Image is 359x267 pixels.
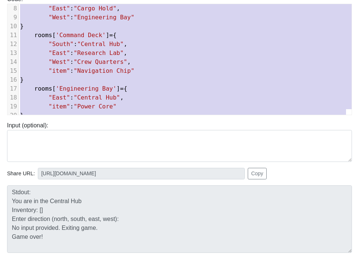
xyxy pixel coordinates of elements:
[109,32,113,39] span: =
[49,14,70,21] span: "West"
[74,49,124,56] span: "Research Lab"
[49,94,70,101] span: "East"
[74,58,128,65] span: "Crew Quarters"
[74,103,117,110] span: "Power Core"
[20,67,134,74] span: :
[120,85,124,92] span: =
[56,85,116,92] span: 'Engineering Bay'
[49,5,70,12] span: "East"
[20,112,24,119] span: }
[20,32,116,39] span: [ ] {
[49,67,70,74] span: "item"
[7,22,18,31] div: 10
[7,40,18,49] div: 12
[7,102,18,111] div: 19
[49,58,70,65] span: "West"
[1,121,358,162] div: Input (optional):
[20,94,123,101] span: : ,
[248,168,267,179] button: Copy
[34,85,52,92] span: rooms
[7,66,18,75] div: 15
[7,58,18,66] div: 14
[74,94,120,101] span: "Central Hub"
[7,49,18,58] div: 13
[7,31,18,40] div: 11
[7,84,18,93] div: 17
[7,13,18,22] div: 9
[20,76,24,83] span: }
[38,168,245,179] input: No share available yet
[74,67,135,74] span: "Navigation Chip"
[49,49,70,56] span: "East"
[20,58,131,65] span: : ,
[77,40,123,48] span: "Central Hub"
[49,103,70,110] span: "item"
[7,4,18,13] div: 8
[20,103,116,110] span: :
[20,40,127,48] span: : ,
[20,14,134,21] span: :
[20,23,24,30] span: }
[56,32,106,39] span: 'Command Deck'
[49,40,73,48] span: "South"
[7,170,35,178] span: Share URL:
[34,32,52,39] span: rooms
[20,85,127,92] span: [ ] {
[74,5,117,12] span: "Cargo Hold"
[20,5,120,12] span: : ,
[74,14,135,21] span: "Engineering Bay"
[7,93,18,102] div: 18
[7,111,18,120] div: 20
[7,75,18,84] div: 16
[20,49,127,56] span: : ,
